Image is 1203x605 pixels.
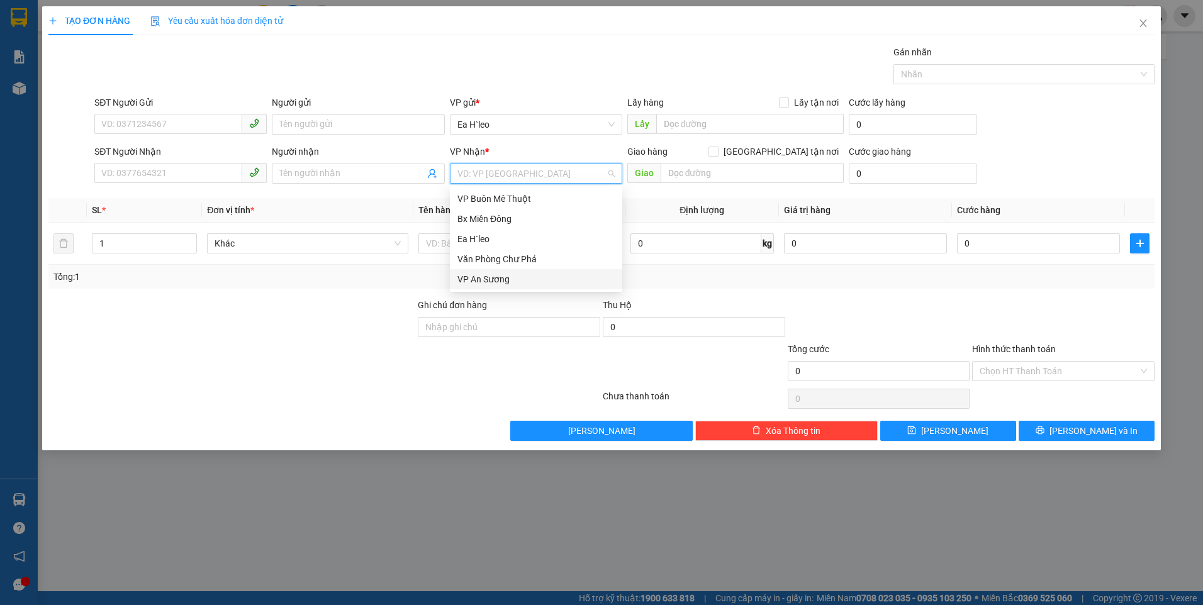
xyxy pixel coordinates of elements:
input: Dọc đường [661,163,844,183]
span: printer [1036,426,1044,436]
div: Chưa thanh toán [601,389,786,411]
span: VP Nhận [450,147,485,157]
span: plus [1131,238,1149,248]
label: Hình thức thanh toán [972,344,1056,354]
div: Ea H`leo [450,229,622,249]
div: Bx Miền Đông [457,212,615,226]
img: icon [150,16,160,26]
span: Tên hàng [418,205,456,215]
span: Giao hàng [627,147,668,157]
input: VD: Bàn, Ghế [418,233,620,253]
div: VP gửi [450,96,622,109]
input: Dọc đường [656,114,844,134]
div: Người gửi [272,96,444,109]
button: delete [53,233,74,253]
label: Cước lấy hàng [849,97,905,108]
span: Lấy [627,114,656,134]
span: [PERSON_NAME] [921,424,988,438]
span: phone [249,167,259,177]
span: Giá trị hàng [784,205,831,215]
div: Tổng: 1 [53,270,464,284]
div: VP Buôn Mê Thuột [450,189,622,209]
div: VP An Sương [450,269,622,289]
span: user-add [427,169,437,179]
button: deleteXóa Thông tin [695,421,878,441]
div: Bx Miền Đông [450,209,622,229]
span: TẠO ĐƠN HÀNG [48,16,130,26]
input: Cước lấy hàng [849,114,977,135]
span: [PERSON_NAME] và In [1049,424,1138,438]
span: kg [761,233,774,253]
button: Close [1126,6,1161,42]
span: Ea H`leo [457,115,615,134]
label: Gán nhãn [893,47,932,57]
span: Khác [215,234,401,253]
div: Văn Phòng Chư Phả [450,249,622,269]
div: VP Buôn Mê Thuột [457,192,615,206]
input: 0 [784,233,947,253]
span: save [907,426,916,436]
span: [PERSON_NAME] [568,424,635,438]
div: Người nhận [272,145,444,158]
button: [PERSON_NAME] [510,421,693,441]
div: Ea H`leo [457,232,615,246]
span: SL [92,205,102,215]
span: Lấy hàng [627,97,664,108]
span: Yêu cầu xuất hóa đơn điện tử [150,16,283,26]
input: Ghi chú đơn hàng [418,317,600,337]
label: Cước giao hàng [849,147,911,157]
button: printer[PERSON_NAME] và In [1019,421,1155,441]
button: save[PERSON_NAME] [880,421,1016,441]
span: plus [48,16,57,25]
span: Lấy tận nơi [789,96,844,109]
span: [GEOGRAPHIC_DATA] tận nơi [719,145,844,158]
span: delete [752,426,761,436]
div: Văn Phòng Chư Phả [457,252,615,266]
input: Cước giao hàng [849,164,977,184]
div: SĐT Người Nhận [94,145,267,158]
span: Xóa Thông tin [766,424,820,438]
span: close [1138,18,1148,28]
div: VP An Sương [457,272,615,286]
span: Giao [627,163,661,183]
div: SĐT Người Gửi [94,96,267,109]
span: Tổng cước [788,344,829,354]
span: phone [249,118,259,128]
label: Ghi chú đơn hàng [418,300,487,310]
span: Cước hàng [957,205,1000,215]
span: Định lượng [680,205,724,215]
button: plus [1130,233,1150,253]
span: Đơn vị tính [207,205,254,215]
span: Thu Hộ [603,300,632,310]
